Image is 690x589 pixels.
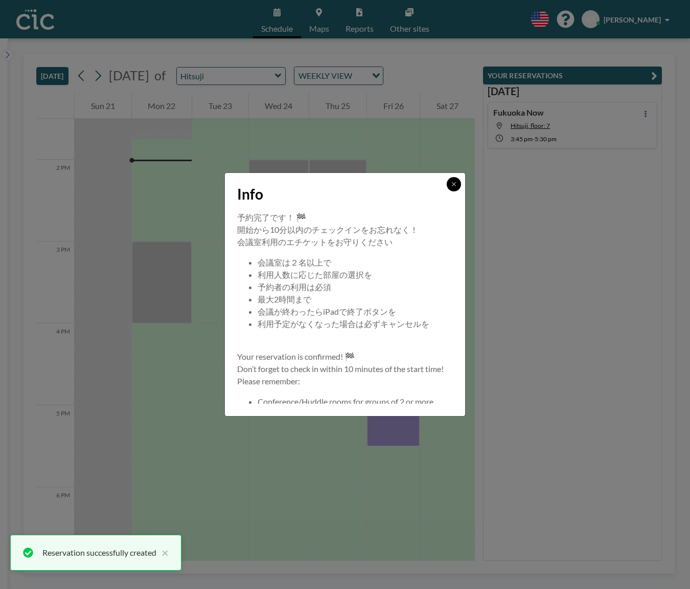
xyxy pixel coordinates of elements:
span: 会議が終わったらiPadで終了ボタンを [258,307,396,316]
span: Info [237,185,263,203]
span: 会議室は２名以上で [258,257,331,267]
span: Please remember: [237,376,300,386]
span: Your reservation is confirmed! 🏁 [237,352,355,361]
span: Conference/Huddle rooms for groups of 2 or more [258,397,433,406]
div: Reservation successfully created [42,547,156,559]
span: 会議室利用のエチケットをお守りください [237,237,393,247]
span: Don’t forget to check in within 10 minutes of the start time! [237,364,444,374]
span: 利用予定がなくなった場合は必ずキャンセルを [258,319,429,329]
span: 利用人数に応じた部屋の選択を [258,270,372,279]
span: 予約完了です！ 🏁 [237,212,306,222]
button: close [156,547,169,559]
span: 開始から10分以内のチェックインをお忘れなく！ [237,225,418,234]
span: 予約者の利用は必須 [258,282,331,292]
span: 最大2時間まで [258,294,311,304]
